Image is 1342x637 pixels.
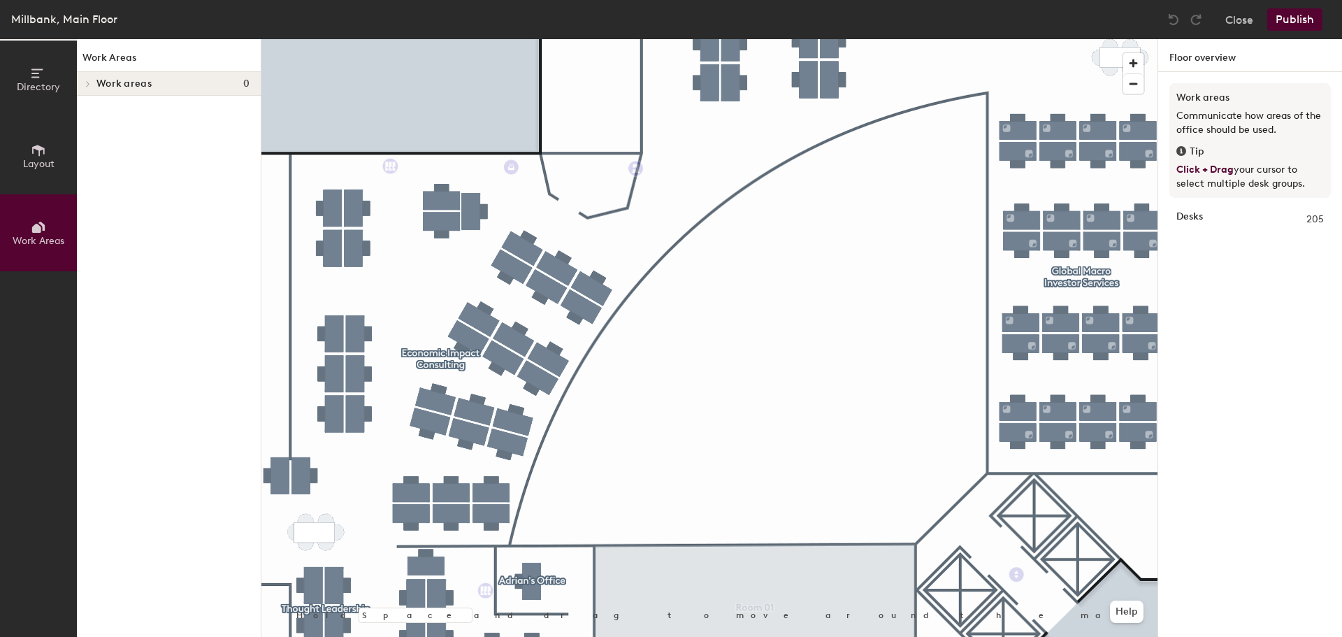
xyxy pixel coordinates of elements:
button: Close [1225,8,1253,31]
span: Layout [23,158,55,170]
h1: Work Areas [77,50,261,72]
button: Publish [1267,8,1322,31]
span: Work areas [96,78,152,90]
img: Redo [1189,13,1203,27]
p: Communicate how areas of the office should be used. [1176,109,1324,137]
span: Work Areas [13,235,64,247]
img: Undo [1167,13,1181,27]
span: Click + Drag [1176,164,1234,176]
span: Directory [17,81,60,93]
h3: Work areas [1176,90,1324,106]
h1: Floor overview [1158,39,1342,72]
p: your cursor to select multiple desk groups. [1176,163,1324,191]
span: 205 [1306,212,1324,227]
span: 0 [243,78,250,90]
button: Help [1110,601,1143,623]
strong: Desks [1176,212,1203,227]
div: Millbank, Main Floor [11,10,117,28]
div: Tip [1176,144,1324,159]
